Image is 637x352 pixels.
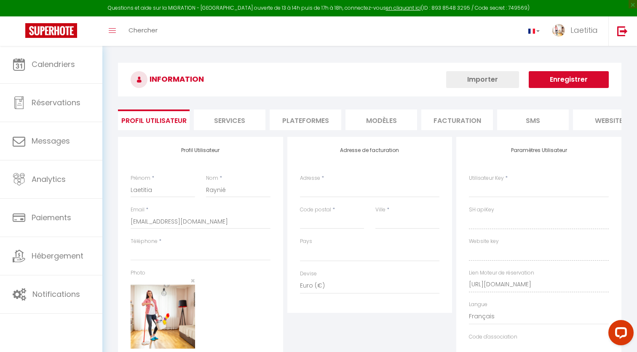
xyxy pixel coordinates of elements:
[128,26,158,35] span: Chercher
[131,269,145,277] label: Photo
[270,109,341,130] li: Plateformes
[421,109,493,130] li: Facturation
[469,147,609,153] h4: Paramètres Utilisateur
[497,109,569,130] li: SMS
[300,270,317,278] label: Devise
[118,63,621,96] h3: INFORMATION
[552,24,565,37] img: ...
[32,59,75,69] span: Calendriers
[32,174,66,184] span: Analytics
[300,174,320,182] label: Adresse
[190,275,195,286] span: ×
[32,136,70,146] span: Messages
[469,237,499,245] label: Website key
[206,174,218,182] label: Nom
[32,251,83,261] span: Hébergement
[345,109,417,130] li: MODÈLES
[190,277,195,285] button: Close
[32,212,71,223] span: Paiements
[602,317,637,352] iframe: LiveChat chat widget
[131,174,150,182] label: Prénom
[469,174,504,182] label: Utilisateur Key
[546,16,608,46] a: ... Laetitia
[375,206,385,214] label: Ville
[570,25,598,35] span: Laetitia
[300,237,312,245] label: Pays
[118,109,190,130] li: Profil Utilisateur
[386,4,421,11] a: en cliquant ici
[122,16,164,46] a: Chercher
[32,289,80,299] span: Notifications
[32,97,80,108] span: Réservations
[131,147,270,153] h4: Profil Utilisateur
[469,301,487,309] label: Langue
[469,206,494,214] label: SH apiKey
[617,26,628,36] img: logout
[469,333,517,341] label: Code d'association
[131,285,195,349] img: 17239673523205.png
[446,71,519,88] button: Importer
[469,269,534,277] label: Lien Moteur de réservation
[131,237,158,245] label: Téléphone
[25,23,77,38] img: Super Booking
[529,71,609,88] button: Enregistrer
[194,109,265,130] li: Services
[131,206,145,214] label: Email
[300,206,331,214] label: Code postal
[300,147,440,153] h4: Adresse de facturation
